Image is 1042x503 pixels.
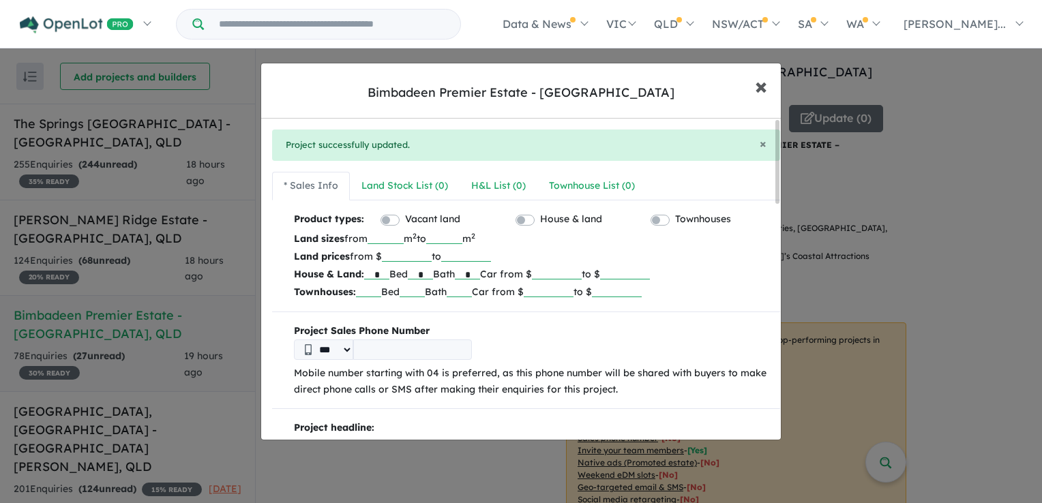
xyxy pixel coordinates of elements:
div: Townhouse List ( 0 ) [549,178,635,194]
p: Mobile number starting with 04 is preferred, as this phone number will be shared with buyers to m... [294,365,770,398]
div: Land Stock List ( 0 ) [361,178,448,194]
label: House & land [540,211,602,228]
sup: 2 [413,231,417,241]
img: Phone icon [305,344,312,355]
span: × [760,136,766,151]
b: Land sizes [294,232,344,245]
div: Bimbadeen Premier Estate - [GEOGRAPHIC_DATA] [368,84,674,102]
img: Openlot PRO Logo White [20,16,134,33]
span: × [755,71,767,100]
button: Close [760,138,766,150]
sup: 2 [471,231,475,241]
p: Project headline: [294,420,770,436]
label: Vacant land [405,211,460,228]
b: Townhouses: [294,286,356,298]
p: from $ to [294,247,770,265]
span: [PERSON_NAME]... [904,17,1006,31]
input: Try estate name, suburb, builder or developer [207,10,458,39]
p: Bed Bath Car from $ to $ [294,265,770,283]
div: * Sales Info [284,178,338,194]
div: H&L List ( 0 ) [471,178,526,194]
div: Project successfully updated. [272,129,780,161]
p: from m to m [294,230,770,247]
b: Land prices [294,250,350,262]
label: Townhouses [675,211,731,228]
b: Product types: [294,211,364,230]
p: Bed Bath Car from $ to $ [294,283,770,301]
b: House & Land: [294,268,364,280]
b: Project Sales Phone Number [294,323,770,339]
